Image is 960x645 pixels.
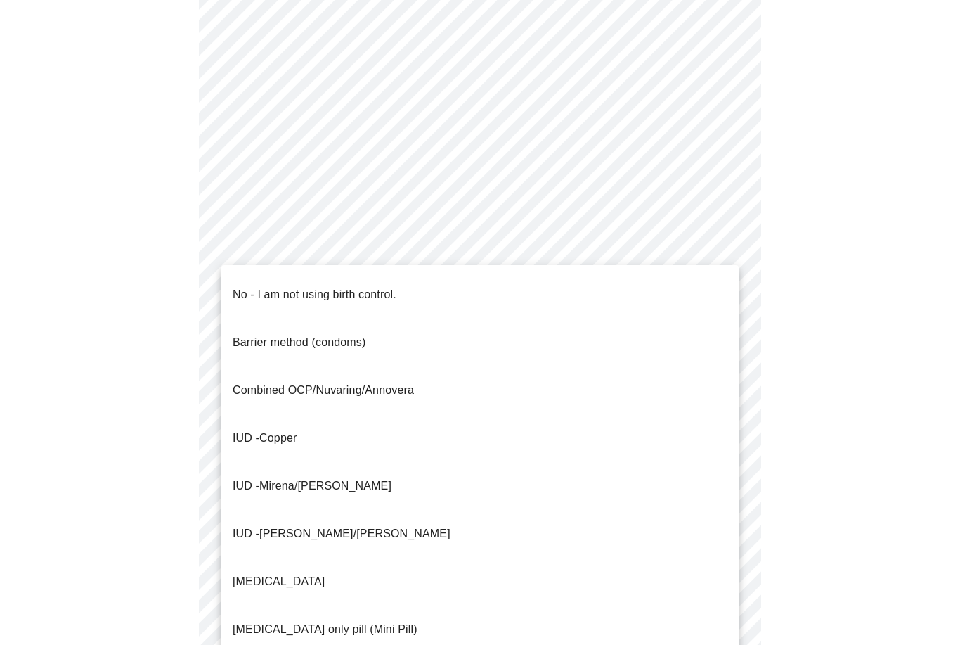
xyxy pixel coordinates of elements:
[233,432,259,444] span: IUD -
[233,621,417,638] p: [MEDICAL_DATA] only pill (Mini Pill)
[259,480,391,492] span: Mirena/[PERSON_NAME]
[233,573,325,590] p: [MEDICAL_DATA]
[233,334,365,351] p: Barrier method (condoms)
[233,286,396,303] p: No - I am not using birth control.
[233,478,391,494] p: IUD -
[233,525,450,542] p: [PERSON_NAME]/[PERSON_NAME]
[233,528,259,539] span: IUD -
[233,430,297,447] p: Copper
[233,382,414,399] p: Combined OCP/Nuvaring/Annovera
